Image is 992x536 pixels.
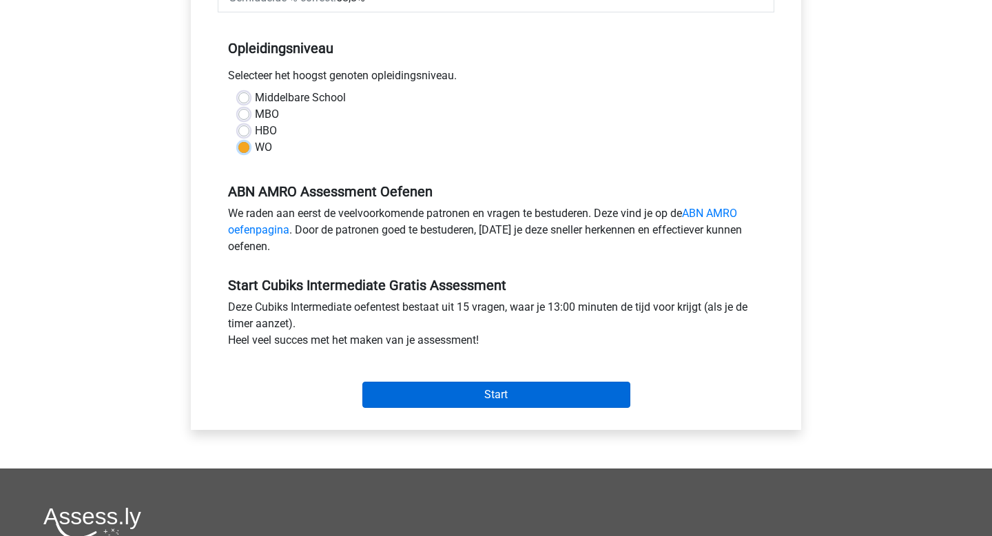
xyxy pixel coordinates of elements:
label: Middelbare School [255,90,346,106]
input: Start [362,382,630,408]
div: We raden aan eerst de veelvoorkomende patronen en vragen te bestuderen. Deze vind je op de . Door... [218,205,774,260]
label: HBO [255,123,277,139]
label: WO [255,139,272,156]
h5: ABN AMRO Assessment Oefenen [228,183,764,200]
a: ABN AMRO oefenpagina [228,207,737,236]
h5: Opleidingsniveau [228,34,764,62]
h5: Start Cubiks Intermediate Gratis Assessment [228,277,764,293]
label: MBO [255,106,279,123]
div: Selecteer het hoogst genoten opleidingsniveau. [218,68,774,90]
div: Deze Cubiks Intermediate oefentest bestaat uit 15 vragen, waar je 13:00 minuten de tijd voor krij... [218,299,774,354]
